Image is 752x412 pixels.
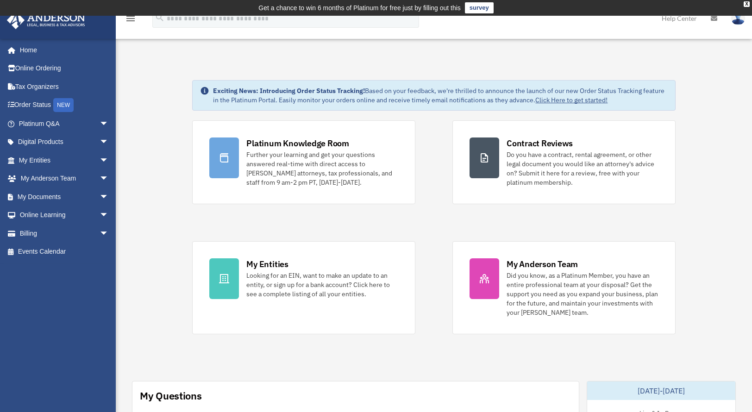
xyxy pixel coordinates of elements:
div: Platinum Knowledge Room [246,137,349,149]
a: My Entities Looking for an EIN, want to make an update to an entity, or sign up for a bank accoun... [192,241,415,334]
div: Looking for an EIN, want to make an update to an entity, or sign up for a bank account? Click her... [246,271,398,299]
div: Get a chance to win 6 months of Platinum for free just by filling out this [258,2,461,13]
a: Platinum Q&Aarrow_drop_down [6,114,123,133]
a: Click Here to get started! [535,96,608,104]
a: menu [125,16,136,24]
span: arrow_drop_down [100,151,118,170]
span: arrow_drop_down [100,206,118,225]
span: arrow_drop_down [100,114,118,133]
i: menu [125,13,136,24]
div: close [744,1,750,7]
div: Did you know, as a Platinum Member, you have an entire professional team at your disposal? Get th... [507,271,658,317]
a: Billingarrow_drop_down [6,224,123,243]
a: My Documentsarrow_drop_down [6,187,123,206]
a: Events Calendar [6,243,123,261]
span: arrow_drop_down [100,187,118,206]
div: Do you have a contract, rental agreement, or other legal document you would like an attorney's ad... [507,150,658,187]
strong: Exciting News: Introducing Order Status Tracking! [213,87,365,95]
a: Online Learningarrow_drop_down [6,206,123,225]
span: arrow_drop_down [100,133,118,152]
a: Contract Reviews Do you have a contract, rental agreement, or other legal document you would like... [452,120,676,204]
a: My Anderson Team Did you know, as a Platinum Member, you have an entire professional team at your... [452,241,676,334]
a: My Anderson Teamarrow_drop_down [6,169,123,188]
div: My Entities [246,258,288,270]
div: My Anderson Team [507,258,578,270]
div: Contract Reviews [507,137,573,149]
img: User Pic [731,12,745,25]
div: My Questions [140,389,202,403]
a: Platinum Knowledge Room Further your learning and get your questions answered real-time with dire... [192,120,415,204]
div: Further your learning and get your questions answered real-time with direct access to [PERSON_NAM... [246,150,398,187]
a: survey [465,2,494,13]
img: Anderson Advisors Platinum Portal [4,11,88,29]
a: Order StatusNEW [6,96,123,115]
a: Online Ordering [6,59,123,78]
a: Digital Productsarrow_drop_down [6,133,123,151]
a: My Entitiesarrow_drop_down [6,151,123,169]
a: Tax Organizers [6,77,123,96]
div: NEW [53,98,74,112]
a: Home [6,41,118,59]
div: Based on your feedback, we're thrilled to announce the launch of our new Order Status Tracking fe... [213,86,667,105]
i: search [155,12,165,23]
div: [DATE]-[DATE] [587,381,735,400]
span: arrow_drop_down [100,169,118,188]
span: arrow_drop_down [100,224,118,243]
